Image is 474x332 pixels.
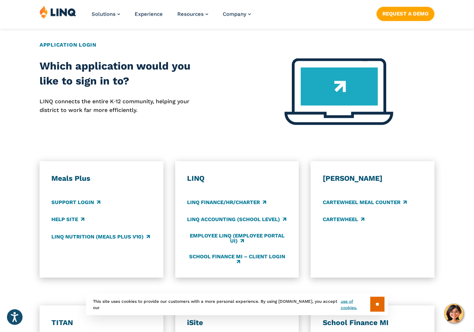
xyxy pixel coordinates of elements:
a: Resources [177,11,208,17]
h2: Application Login [40,41,434,49]
h3: [PERSON_NAME] [323,174,423,183]
img: LINQ | K‑12 Software [40,6,76,19]
nav: Primary Navigation [92,6,251,29]
nav: Button Navigation [376,6,434,21]
h3: LINQ [187,174,287,183]
a: LINQ Accounting (school level) [187,216,286,224]
div: This site uses cookies to provide our customers with a more personal experience. By using [DOMAIN... [86,293,388,315]
span: Resources [177,11,204,17]
a: CARTEWHEEL [323,216,364,224]
a: Support Login [51,199,100,207]
a: Experience [135,11,163,17]
a: Help Site [51,216,84,224]
h2: Which application would you like to sign in to? [40,58,197,88]
p: LINQ connects the entire K‑12 community, helping your district to work far more efficiently. [40,97,197,114]
a: LINQ Finance/HR/Charter [187,199,266,207]
span: Company [223,11,246,17]
a: Company [223,11,251,17]
a: School Finance MI – Client Login [187,254,287,265]
a: Solutions [92,11,120,17]
a: Employee LINQ (Employee Portal UI) [187,233,287,244]
a: CARTEWHEEL Meal Counter [323,199,407,207]
a: use of cookies. [341,298,370,311]
button: Hello, have a question? Let’s chat. [444,304,464,323]
a: LINQ Nutrition (Meals Plus v10) [51,233,150,241]
span: Solutions [92,11,116,17]
h3: Meals Plus [51,174,151,183]
a: Request a Demo [376,7,434,21]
